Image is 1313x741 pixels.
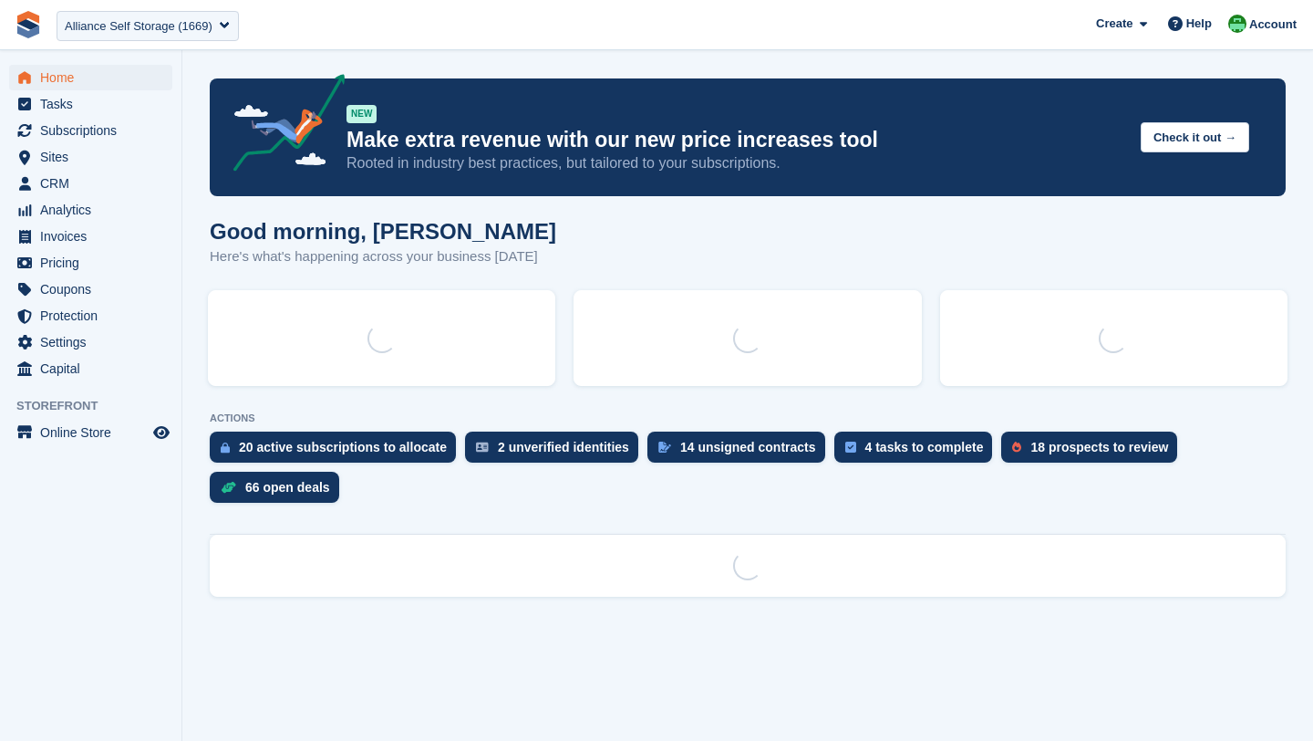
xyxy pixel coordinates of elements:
div: 20 active subscriptions to allocate [239,440,447,454]
p: ACTIONS [210,412,1286,424]
a: 4 tasks to complete [834,432,1002,472]
span: Storefront [16,397,181,415]
a: menu [9,420,172,445]
span: Sites [40,144,150,170]
div: NEW [346,105,377,123]
span: CRM [40,171,150,196]
a: menu [9,356,172,381]
span: Invoices [40,224,150,249]
div: Alliance Self Storage (1669) [65,17,212,36]
img: prospect-51fa495bee0391a8d652442698ab0144808aea92771e9ea1ae160a38d050c398.svg [1012,442,1021,453]
span: Home [40,65,150,90]
div: 4 tasks to complete [865,440,984,454]
a: 2 unverified identities [465,432,647,472]
p: Here's what's happening across your business [DATE] [210,246,556,267]
span: Analytics [40,197,150,223]
span: Create [1096,15,1132,33]
span: Capital [40,356,150,381]
a: 20 active subscriptions to allocate [210,432,465,472]
a: menu [9,118,172,143]
span: Coupons [40,277,150,302]
a: menu [9,277,172,302]
a: menu [9,303,172,329]
a: menu [9,224,172,249]
div: 18 prospects to review [1030,440,1168,454]
a: menu [9,144,172,170]
img: stora-icon-8386f47178a22dfd0bd8f6a31ec36ba5ce8667c1dd55bd0f319d3a0aa187defe.svg [15,11,42,38]
img: task-75834270c22a3079a89374b754ae025e5fb1db73e45f91037f5363f120a921f8.svg [845,442,856,453]
a: menu [9,171,172,196]
span: Subscriptions [40,118,150,143]
div: 14 unsigned contracts [680,440,816,454]
img: contract_signature_icon-13c848040528278c33f63329250d36e43548de30e8caae1d1a13099fd9432cc5.svg [658,442,671,453]
img: Laura Carlisle [1228,15,1246,33]
span: Settings [40,329,150,355]
a: 66 open deals [210,472,348,512]
span: Help [1186,15,1212,33]
a: menu [9,329,172,355]
p: Rooted in industry best practices, but tailored to your subscriptions. [346,153,1126,173]
a: menu [9,91,172,117]
span: Pricing [40,250,150,276]
img: active_subscription_to_allocate_icon-d502201f5373d7db506a760aba3b589e785aa758c864c3986d89f69b8ff3... [221,442,230,454]
img: deal-1b604bf984904fb50ccaf53a9ad4b4a5d6e5aea283cecdc64d6e3604feb123c2.svg [221,481,236,494]
span: Online Store [40,420,150,445]
button: Check it out → [1141,122,1249,152]
a: menu [9,250,172,276]
a: 14 unsigned contracts [647,432,834,472]
a: 18 prospects to review [1001,432,1186,472]
span: Account [1249,16,1297,34]
div: 2 unverified identities [498,440,629,454]
a: menu [9,197,172,223]
a: menu [9,65,172,90]
span: Tasks [40,91,150,117]
img: price-adjustments-announcement-icon-8257ccfd72463d97f412b2fc003d46551f7dbcb40ab6d574587a9cd5c0d94... [218,74,346,178]
span: Protection [40,303,150,329]
p: Make extra revenue with our new price increases tool [346,127,1126,153]
a: Preview store [150,422,172,444]
div: 66 open deals [245,480,330,495]
img: verify_identity-adf6edd0f0f0b5bbfe63781bf79b02c33cf7c696d77639b501bdc392416b5a36.svg [476,442,489,453]
h1: Good morning, [PERSON_NAME] [210,219,556,244]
